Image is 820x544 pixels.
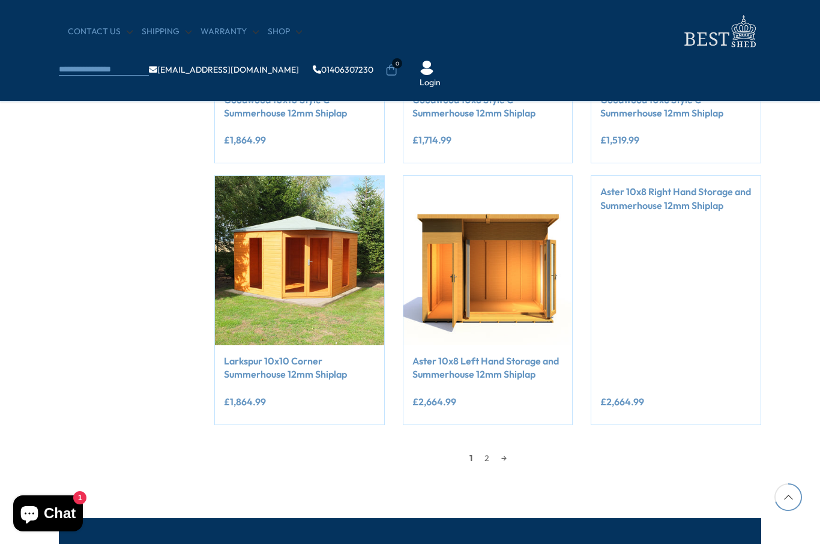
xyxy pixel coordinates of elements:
span: 1 [463,449,478,467]
a: 0 [385,64,397,76]
ins: £2,664.99 [600,397,644,406]
span: 0 [392,58,402,68]
ins: £1,864.99 [224,397,266,406]
a: Goodwood 10x10 Style C Summerhouse 12mm Shiplap [224,93,375,120]
a: Goodwood 10x6 Style C Summerhouse 12mm Shiplap [600,93,752,120]
ins: £1,519.99 [600,135,639,145]
a: → [495,449,513,467]
img: logo [677,12,761,51]
a: Goodwood 10x8 Style C Summerhouse 12mm Shiplap [412,93,564,120]
a: Aster 10x8 Right Hand Storage and Summerhouse 12mm Shiplap [600,185,752,212]
img: User Icon [420,61,434,75]
a: Shipping [142,26,191,38]
inbox-online-store-chat: Shopify online store chat [10,495,86,534]
a: Login [420,77,441,89]
a: Larkspur 10x10 Corner Summerhouse 12mm Shiplap [224,354,375,381]
ins: £1,714.99 [412,135,451,145]
a: 2 [478,449,495,467]
a: Warranty [200,26,259,38]
a: CONTACT US [68,26,133,38]
a: 01406307230 [313,65,373,74]
ins: £2,664.99 [412,397,456,406]
a: [EMAIL_ADDRESS][DOMAIN_NAME] [149,65,299,74]
a: Aster 10x8 Left Hand Storage and Summerhouse 12mm Shiplap [412,354,564,381]
a: Shop [268,26,302,38]
ins: £1,864.99 [224,135,266,145]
